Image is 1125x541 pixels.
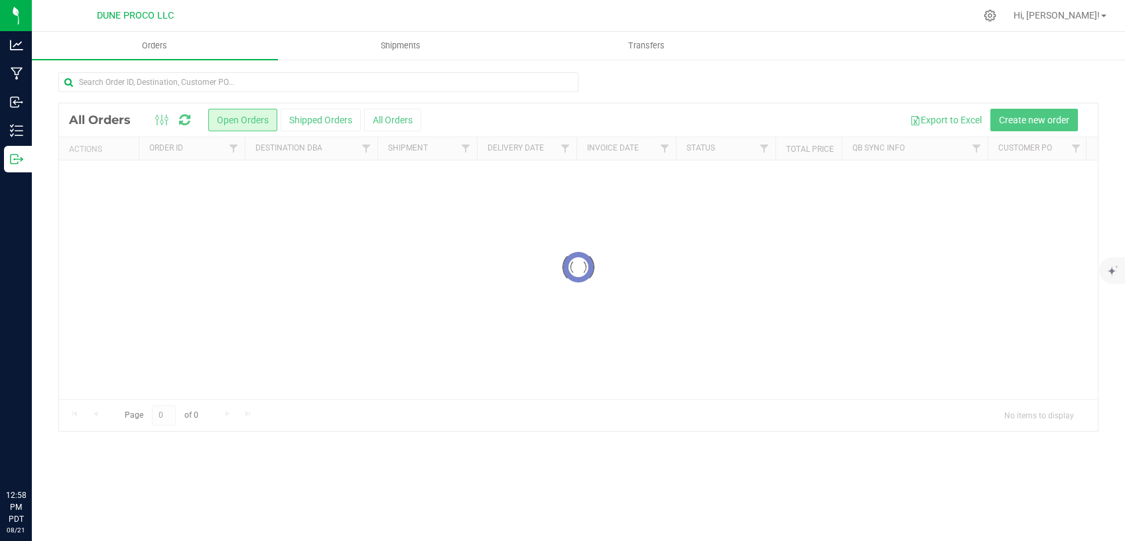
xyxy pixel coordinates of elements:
div: Manage settings [982,9,998,22]
a: Shipments [278,32,524,60]
span: Transfers [610,40,683,52]
span: Orders [124,40,185,52]
a: Orders [32,32,278,60]
iframe: Resource center [13,435,53,475]
inline-svg: Inventory [10,124,23,137]
inline-svg: Manufacturing [10,67,23,80]
inline-svg: Analytics [10,38,23,52]
a: Transfers [524,32,770,60]
inline-svg: Outbound [10,152,23,166]
input: Search Order ID, Destination, Customer PO... [58,72,578,92]
span: DUNE PROCO LLC [97,10,174,21]
p: 08/21 [6,525,26,535]
p: 12:58 PM PDT [6,489,26,525]
span: Shipments [363,40,438,52]
span: Hi, [PERSON_NAME]! [1014,10,1100,21]
inline-svg: Inbound [10,95,23,109]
